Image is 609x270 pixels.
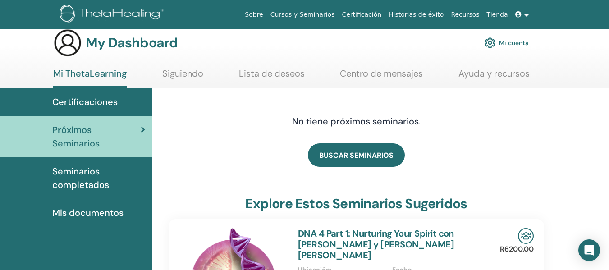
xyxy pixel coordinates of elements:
[485,33,529,53] a: Mi cuenta
[53,68,127,88] a: Mi ThetaLearning
[518,228,534,244] img: In-Person Seminar
[578,239,600,261] div: Open Intercom Messenger
[338,6,385,23] a: Certificación
[447,6,483,23] a: Recursos
[241,6,266,23] a: Sobre
[340,68,423,86] a: Centro de mensajes
[60,5,167,25] img: logo.png
[267,6,339,23] a: Cursos y Seminarios
[214,116,498,127] h4: No tiene próximos seminarios.
[385,6,447,23] a: Historias de éxito
[52,123,141,150] span: Próximos Seminarios
[308,143,405,167] a: BUSCAR SEMINARIOS
[458,68,530,86] a: Ayuda y recursos
[239,68,305,86] a: Lista de deseos
[86,35,178,51] h3: My Dashboard
[52,206,124,220] span: Mis documentos
[298,228,454,261] a: DNA 4 Part 1: Nurturing Your Spirit con [PERSON_NAME] y [PERSON_NAME] [PERSON_NAME]
[485,35,495,50] img: cog.svg
[500,244,534,255] p: R6200.00
[245,196,467,212] h3: Explore estos seminarios sugeridos
[483,6,512,23] a: Tienda
[52,165,145,192] span: Seminarios completados
[319,151,394,160] span: BUSCAR SEMINARIOS
[53,28,82,57] img: generic-user-icon.jpg
[52,95,118,109] span: Certificaciones
[162,68,203,86] a: Siguiendo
